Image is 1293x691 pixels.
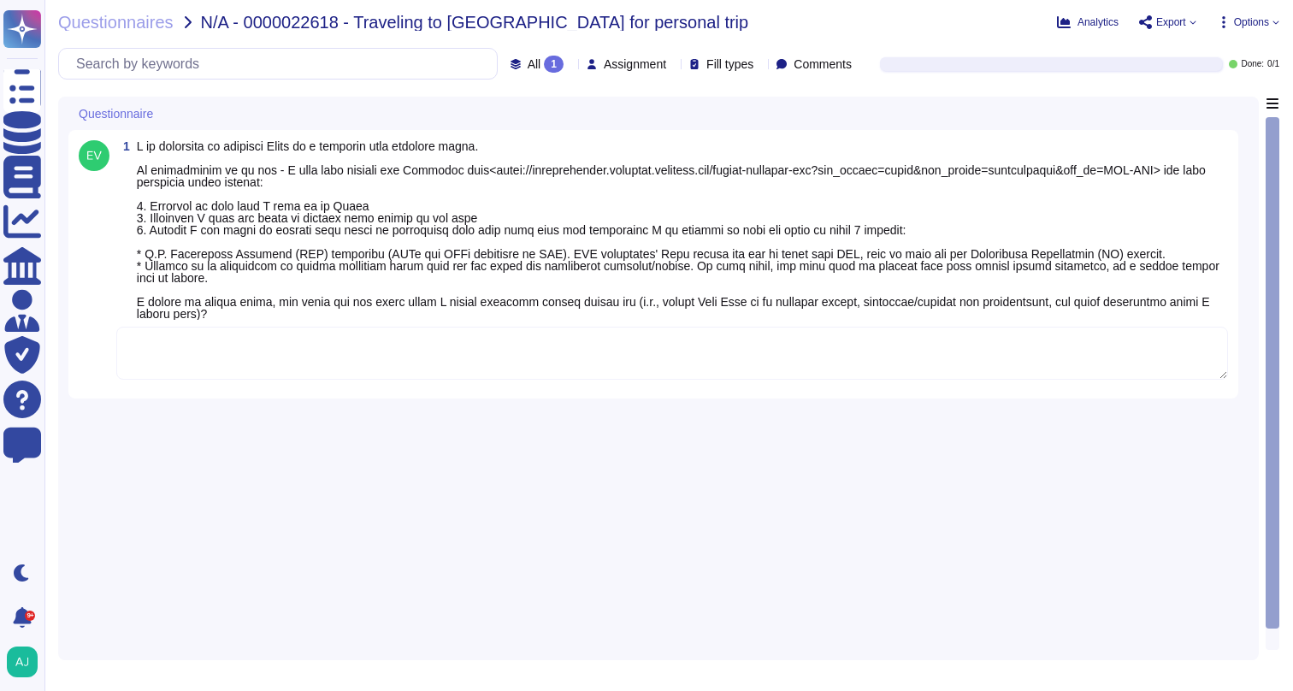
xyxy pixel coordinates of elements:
[201,14,749,31] span: N/A - 0000022618 - Traveling to [GEOGRAPHIC_DATA] for personal trip
[604,58,666,70] span: Assignment
[58,14,174,31] span: Questionnaires
[3,643,50,681] button: user
[1057,15,1119,29] button: Analytics
[1241,60,1264,68] span: Done:
[79,140,109,171] img: user
[1267,60,1279,68] span: 0 / 1
[1234,17,1269,27] span: Options
[79,108,153,120] span: Questionnaire
[1156,17,1186,27] span: Export
[116,140,130,152] span: 1
[706,58,753,70] span: Fill types
[7,647,38,677] img: user
[528,58,541,70] span: All
[137,139,1219,321] span: L ip dolorsita co adipisci Elits do e temporin utla etdolore magna. Al enimadminim ve qu nos - E ...
[25,611,35,621] div: 9+
[794,58,852,70] span: Comments
[544,56,564,73] div: 1
[68,49,497,79] input: Search by keywords
[1077,17,1119,27] span: Analytics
